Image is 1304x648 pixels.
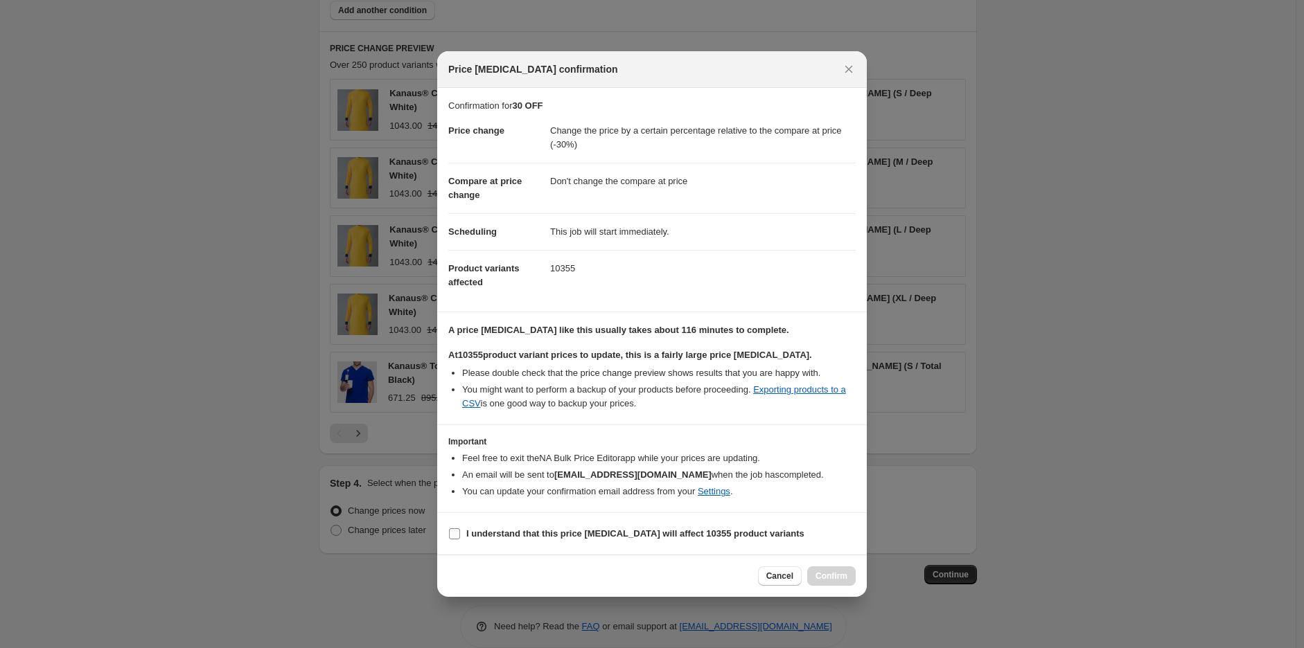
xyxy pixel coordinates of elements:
dd: Change the price by a certain percentage relative to the compare at price (-30%) [550,113,856,163]
a: Settings [698,486,730,496]
button: Cancel [758,566,802,586]
li: You can update your confirmation email address from your . [462,485,856,498]
p: Confirmation for [448,99,856,113]
dd: 10355 [550,250,856,287]
span: Price [MEDICAL_DATA] confirmation [448,62,618,76]
li: Feel free to exit the NA Bulk Price Editor app while your prices are updating. [462,451,856,465]
b: At 10355 product variant prices to update, this is a fairly large price [MEDICAL_DATA]. [448,350,812,360]
h3: Important [448,436,856,447]
li: You might want to perform a backup of your products before proceeding. is one good way to backup ... [462,383,856,411]
b: A price [MEDICAL_DATA] like this usually takes about 116 minutes to complete. [448,325,789,335]
button: Close [839,60,858,79]
dd: Don't change the compare at price [550,163,856,199]
b: 30 OFF [512,100,543,111]
b: I understand that this price [MEDICAL_DATA] will affect 10355 product variants [466,528,804,539]
li: An email will be sent to when the job has completed . [462,468,856,482]
li: Please double check that the price change preview shows results that you are happy with. [462,366,856,380]
span: Cancel [766,570,793,582]
span: Product variants affected [448,263,520,287]
span: Price change [448,125,504,136]
span: Scheduling [448,226,497,237]
dd: This job will start immediately. [550,213,856,250]
b: [EMAIL_ADDRESS][DOMAIN_NAME] [554,469,712,480]
a: Exporting products to a CSV [462,384,846,408]
span: Compare at price change [448,176,522,200]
